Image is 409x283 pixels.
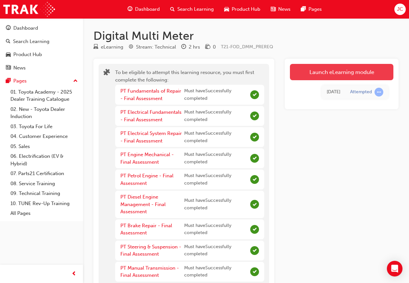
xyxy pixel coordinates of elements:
[177,6,214,13] span: Search Learning
[8,188,80,199] a: 09. Technical Training
[93,44,98,50] span: learningResourceType_ELEARNING-icon
[3,36,80,48] a: Search Learning
[375,88,383,97] span: learningRecordVerb_ATTEMPT-icon
[184,197,248,212] span: Must have Successfully completed
[122,3,165,16] a: guage-iconDashboard
[184,151,248,166] span: Must have Successfully completed
[250,200,259,209] span: Complete
[6,25,11,31] span: guage-icon
[181,43,200,51] div: Duration
[181,44,186,50] span: clock-icon
[205,44,210,50] span: money-icon
[397,6,403,13] span: JC
[8,169,80,179] a: 07. Parts21 Certification
[135,6,160,13] span: Dashboard
[221,44,273,50] span: Learning resource code
[120,223,172,236] a: PT Brake Repair - Final Assessment
[184,172,248,187] span: Must have Successfully completed
[129,43,176,51] div: Stream
[219,3,266,16] a: car-iconProduct Hub
[250,90,259,99] span: Complete
[224,5,229,13] span: car-icon
[120,109,182,123] a: PT Electrical Fundamentals - Final Assessment
[93,29,399,43] h1: Digital Multi Meter
[13,77,27,85] div: Pages
[6,65,11,71] span: news-icon
[101,43,123,51] div: eLearning
[6,39,10,45] span: search-icon
[232,6,260,13] span: Product Hub
[8,199,80,209] a: 10. TUNE Rev-Up Training
[120,173,173,186] a: PT Petrol Engine - Final Assessment
[8,131,80,141] a: 04. Customer Experience
[73,77,78,85] span: up-icon
[170,5,175,13] span: search-icon
[184,87,248,102] span: Must have Successfully completed
[184,264,248,279] span: Must have Successfully completed
[250,246,259,255] span: Complete
[13,51,42,58] div: Product Hub
[387,261,402,276] div: Open Intercom Messenger
[13,24,38,32] div: Dashboard
[3,22,80,34] a: Dashboard
[8,141,80,152] a: 05. Sales
[128,5,132,13] span: guage-icon
[184,130,248,144] span: Must have Successfully completed
[350,89,372,95] div: Attempted
[8,151,80,169] a: 06. Electrification (EV & Hybrid)
[327,88,340,96] div: Fri Feb 21 2025 07:50:38 GMT+1030 (Australian Central Daylight Time)
[165,3,219,16] a: search-iconSearch Learning
[271,5,276,13] span: news-icon
[93,43,123,51] div: Type
[184,222,248,237] span: Must have Successfully completed
[250,225,259,234] span: Complete
[8,179,80,189] a: 08. Service Training
[308,6,322,13] span: Pages
[120,244,181,257] a: PT Steering & Suspension - Final Assessment
[266,3,296,16] a: news-iconNews
[213,43,216,51] div: 0
[136,43,176,51] div: Stream: Technical
[250,154,259,163] span: Complete
[8,104,80,122] a: 02. New - Toyota Dealer Induction
[120,265,179,278] a: PT Manual Transmission - Final Assessment
[278,6,291,13] span: News
[120,130,182,144] a: PT Electrical System Repair - Final Assessment
[250,112,259,120] span: Complete
[184,243,248,258] span: Must have Successfully completed
[3,75,80,87] button: Pages
[3,2,55,17] img: Trak
[3,21,80,75] button: DashboardSearch LearningProduct HubNews
[296,3,327,16] a: pages-iconPages
[13,38,49,45] div: Search Learning
[3,62,80,74] a: News
[250,175,259,184] span: Complete
[13,64,26,72] div: News
[8,122,80,132] a: 03. Toyota For Life
[103,69,110,77] span: puzzle-icon
[6,52,11,58] span: car-icon
[8,208,80,218] a: All Pages
[120,88,181,101] a: PT Fundamentals of Repair - Final Assessment
[184,109,248,123] span: Must have Successfully completed
[250,133,259,141] span: Complete
[290,64,393,80] a: Launch eLearning module
[189,43,200,51] div: 2 hrs
[8,87,80,104] a: 01. Toyota Academy - 2025 Dealer Training Catalogue
[301,5,306,13] span: pages-icon
[120,194,166,215] a: PT Diesel Engine Management - Final Assessment
[205,43,216,51] div: Price
[129,44,133,50] span: target-icon
[6,78,11,84] span: pages-icon
[3,49,80,61] a: Product Hub
[120,152,174,165] a: PT Engine Mechanical - Final Assessment
[250,267,259,276] span: Complete
[394,4,406,15] button: JC
[72,270,76,278] span: prev-icon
